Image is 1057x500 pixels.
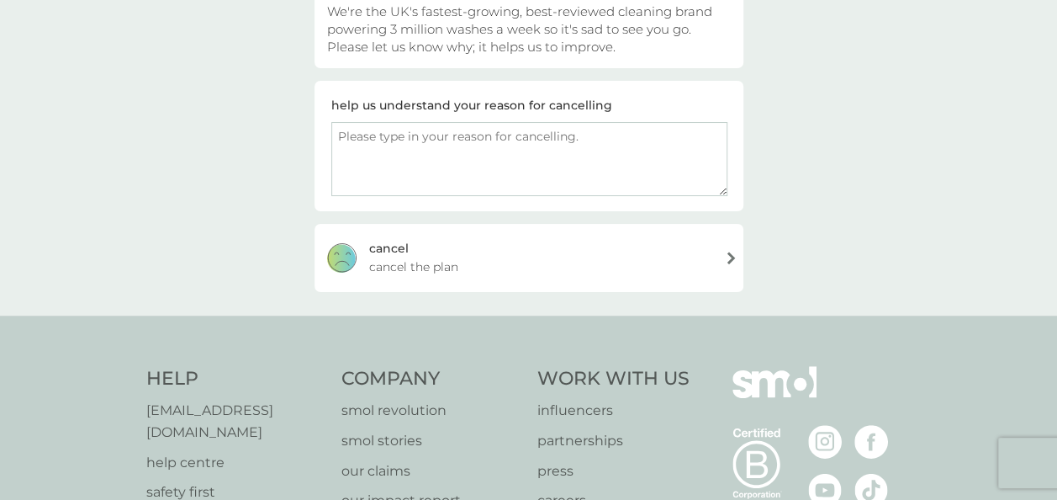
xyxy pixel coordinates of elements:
a: partnerships [537,430,690,452]
a: press [537,460,690,482]
a: our claims [341,460,521,482]
a: influencers [537,400,690,422]
div: cancel [369,239,409,258]
h4: Company [341,366,521,392]
div: help us understand your reason for cancelling [331,96,612,114]
a: [EMAIL_ADDRESS][DOMAIN_NAME] [146,400,325,443]
img: smol [732,366,817,423]
img: visit the smol Instagram page [808,425,842,459]
img: visit the smol Facebook page [854,425,888,459]
h4: Work With Us [537,366,690,392]
a: help centre [146,452,325,474]
a: smol stories [341,430,521,452]
span: cancel the plan [369,258,458,276]
a: smol revolution [341,400,521,422]
h4: Help [146,366,325,392]
span: We're the UK's fastest-growing, best-reviewed cleaning brand powering 3 million washes a week so ... [327,3,712,55]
